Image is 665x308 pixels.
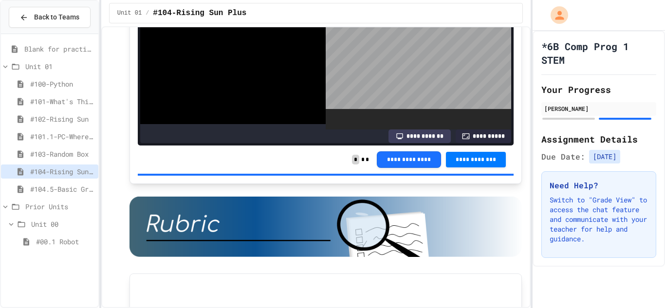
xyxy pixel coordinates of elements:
span: #101-What's This ?? [30,96,94,107]
h2: Your Progress [541,83,656,96]
span: #101.1-PC-Where am I? [30,131,94,142]
span: Unit 01 [117,9,142,17]
p: Switch to "Grade View" to access the chat feature and communicate with your teacher for help and ... [550,195,648,244]
span: Due Date: [541,151,585,163]
span: #100-Python [30,79,94,89]
span: Back to Teams [34,12,79,22]
span: Unit 00 [31,219,94,229]
span: #104-Rising Sun Plus [153,7,246,19]
span: #104.5-Basic Graphics Review [30,184,94,194]
span: Blank for practice [24,44,94,54]
span: #00.1 Robot [36,236,94,247]
h1: *6B Comp Prog 1 STEM [541,39,656,67]
span: Unit 01 [25,61,94,72]
span: #104-Rising Sun Plus [30,166,94,177]
span: / [146,9,149,17]
h2: Assignment Details [541,132,656,146]
button: Back to Teams [9,7,91,28]
span: Prior Units [25,201,94,212]
span: #103-Random Box [30,149,94,159]
h3: Need Help? [550,180,648,191]
span: #102-Rising Sun [30,114,94,124]
div: My Account [540,4,571,26]
span: [DATE] [589,150,620,163]
div: [PERSON_NAME] [544,104,653,113]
